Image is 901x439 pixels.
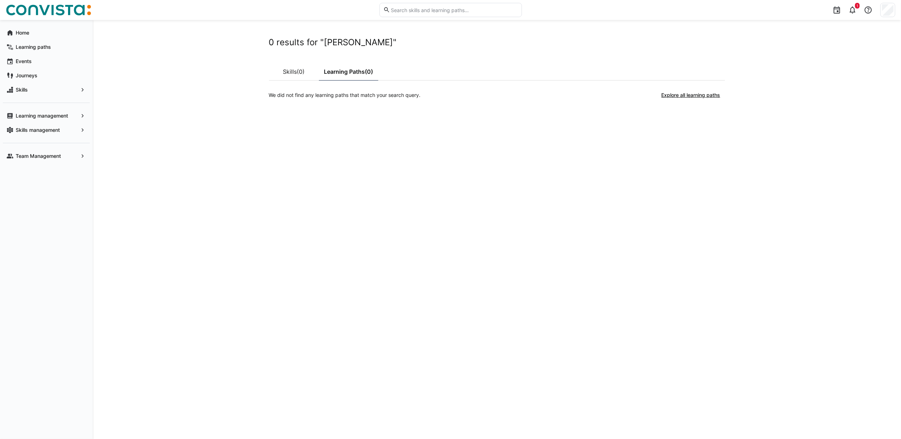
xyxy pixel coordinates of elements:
[661,92,721,99] span: Explore all learning paths
[269,63,319,81] a: Skills(0)
[297,69,305,74] span: (0)
[856,4,858,8] span: 1
[269,37,725,48] h2: 0 results for "[PERSON_NAME]"
[390,7,518,13] input: Search skills and learning paths…
[319,63,379,81] a: Learning Paths(0)
[269,92,421,99] p: We did not find any learning paths that match your search query.
[657,88,725,102] button: Explore all learning paths
[365,69,373,74] span: (0)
